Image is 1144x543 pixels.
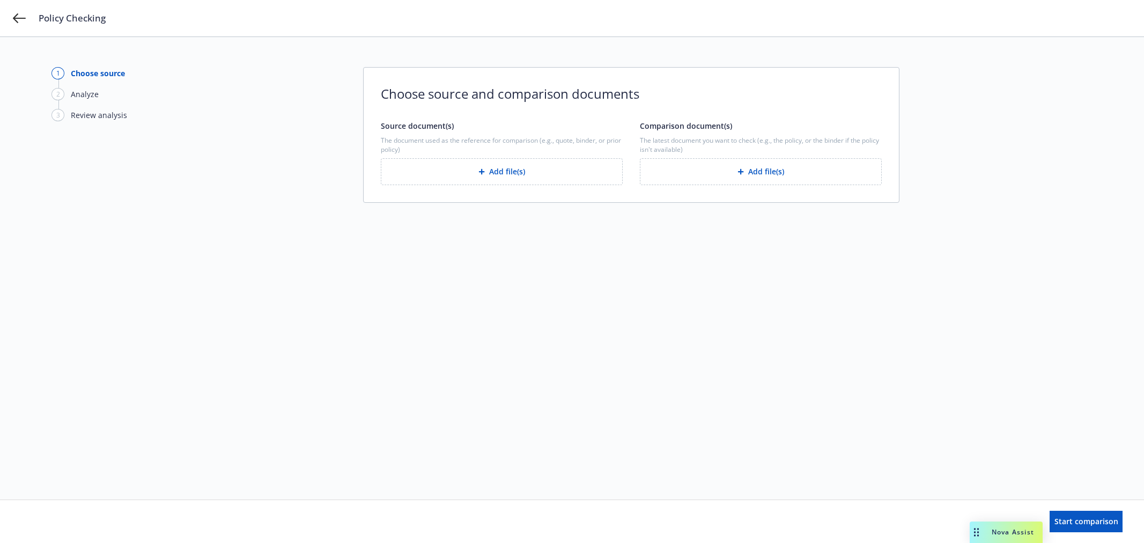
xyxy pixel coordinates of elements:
span: Policy Checking [39,12,106,25]
span: The document used as the reference for comparison (e.g., quote, binder, or prior policy) [381,136,623,154]
div: Review analysis [71,109,127,121]
div: Choose source [71,68,125,79]
span: Source document(s) [381,121,454,131]
div: Drag to move [970,522,983,543]
button: Nova Assist [970,522,1043,543]
div: Analyze [71,89,99,100]
div: 1 [51,67,64,79]
button: Add file(s) [640,158,882,185]
button: Add file(s) [381,158,623,185]
span: Nova Assist [992,527,1034,537]
span: The latest document you want to check (e.g., the policy, or the binder if the policy isn't availa... [640,136,882,154]
span: Start comparison [1054,516,1118,526]
span: Choose source and comparison documents [381,85,882,103]
div: 2 [51,88,64,100]
button: Start comparison [1050,511,1123,532]
div: 3 [51,109,64,121]
span: Comparison document(s) [640,121,732,131]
